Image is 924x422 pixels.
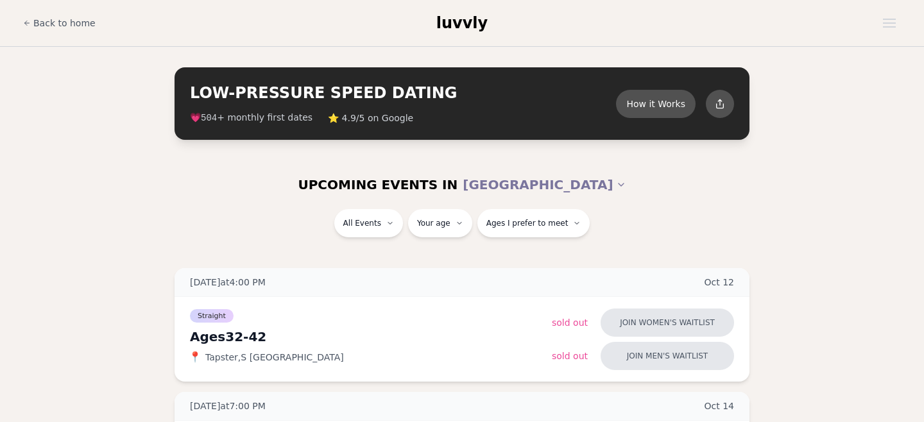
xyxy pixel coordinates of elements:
[190,83,616,103] h2: LOW-PRESSURE SPEED DATING
[486,218,569,228] span: Ages I prefer to meet
[190,352,200,362] span: 📍
[436,14,488,32] span: luvvly
[33,17,96,30] span: Back to home
[463,171,626,199] button: [GEOGRAPHIC_DATA]
[705,400,735,412] span: Oct 14
[190,328,552,346] div: Ages 32-42
[334,209,403,237] button: All Events
[408,209,472,237] button: Your age
[343,218,381,228] span: All Events
[436,13,488,33] a: luvvly
[417,218,450,228] span: Your age
[190,111,312,124] span: 💗 + monthly first dates
[328,112,413,124] span: ⭐ 4.9/5 on Google
[298,176,458,194] span: UPCOMING EVENTS IN
[552,317,588,328] span: Sold Out
[23,10,96,36] a: Back to home
[878,13,901,33] button: Open menu
[601,308,734,337] button: Join women's waitlist
[205,351,344,364] span: Tapster , S [GEOGRAPHIC_DATA]
[616,90,696,118] button: How it Works
[552,351,588,361] span: Sold Out
[201,113,217,123] span: 504
[190,276,266,289] span: [DATE] at 4:00 PM
[705,276,735,289] span: Oct 12
[190,400,266,412] span: [DATE] at 7:00 PM
[477,209,590,237] button: Ages I prefer to meet
[601,342,734,370] button: Join men's waitlist
[190,309,234,323] span: Straight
